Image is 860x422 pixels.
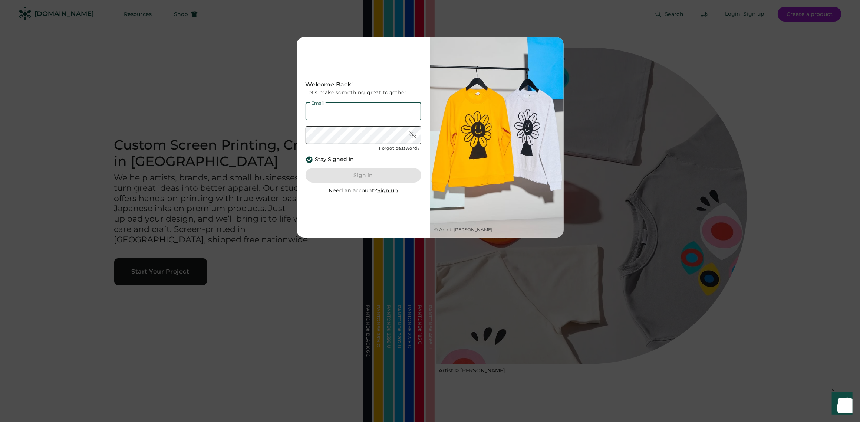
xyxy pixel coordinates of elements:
div: Forgot password? [379,145,420,151]
div: Let's make something great together. [306,89,421,96]
img: Web-Rendered_Studio-51sRGB.jpg [430,37,564,238]
div: Welcome Back! [306,80,421,89]
div: © Artist: [PERSON_NAME] [435,227,493,233]
div: Need an account? [329,187,398,194]
div: Email [310,101,326,105]
u: Sign up [377,187,398,194]
div: Stay Signed In [315,156,354,163]
button: Sign in [306,168,421,183]
iframe: Front Chat [825,389,857,421]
